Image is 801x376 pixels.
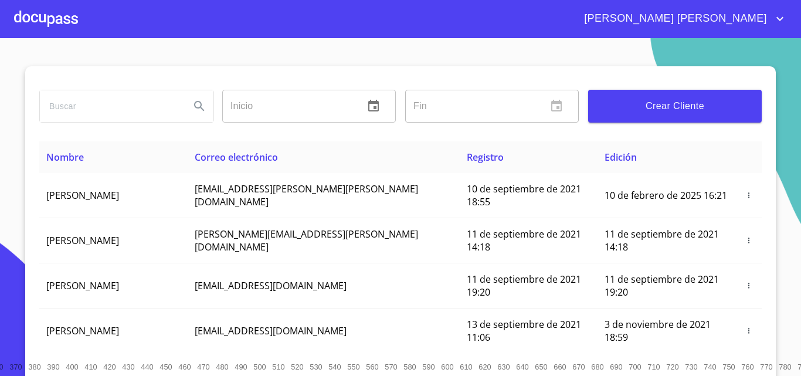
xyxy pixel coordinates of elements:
span: [PERSON_NAME] [PERSON_NAME] [575,9,773,28]
span: 460 [178,363,191,371]
span: Edición [605,151,637,164]
span: 510 [272,363,284,371]
span: 690 [610,363,622,371]
span: 550 [347,363,359,371]
span: 390 [47,363,59,371]
button: Search [185,92,213,120]
span: 480 [216,363,228,371]
span: 720 [666,363,678,371]
span: 570 [385,363,397,371]
span: 660 [554,363,566,371]
span: 680 [591,363,603,371]
span: 440 [141,363,153,371]
span: [PERSON_NAME] [46,189,119,202]
span: 470 [197,363,209,371]
span: 520 [291,363,303,371]
span: Nombre [46,151,84,164]
span: 3 de noviembre de 2021 18:59 [605,318,711,344]
span: 530 [310,363,322,371]
button: account of current user [575,9,787,28]
span: [EMAIL_ADDRESS][PERSON_NAME][PERSON_NAME][DOMAIN_NAME] [195,182,418,208]
span: 11 de septiembre de 2021 19:20 [605,273,719,299]
span: 640 [516,363,528,371]
span: 760 [741,363,754,371]
span: [PERSON_NAME] [46,324,119,337]
span: 620 [478,363,491,371]
span: 590 [422,363,435,371]
span: 540 [328,363,341,371]
span: 400 [66,363,78,371]
span: [EMAIL_ADDRESS][DOMAIN_NAME] [195,324,347,337]
span: 430 [122,363,134,371]
span: 500 [253,363,266,371]
span: 560 [366,363,378,371]
span: 730 [685,363,697,371]
span: 580 [403,363,416,371]
span: 490 [235,363,247,371]
span: 610 [460,363,472,371]
span: 380 [28,363,40,371]
span: 11 de septiembre de 2021 14:18 [605,228,719,253]
span: 10 de septiembre de 2021 18:55 [467,182,581,208]
span: 750 [722,363,735,371]
span: 10 de febrero de 2025 16:21 [605,189,727,202]
span: 13 de septiembre de 2021 11:06 [467,318,581,344]
span: Crear Cliente [598,98,752,114]
span: 11 de septiembre de 2021 14:18 [467,228,581,253]
span: 630 [497,363,510,371]
span: [PERSON_NAME] [46,279,119,292]
span: 11 de septiembre de 2021 19:20 [467,273,581,299]
span: 670 [572,363,585,371]
input: search [40,90,181,122]
span: 370 [9,363,22,371]
span: 450 [159,363,172,371]
span: 740 [704,363,716,371]
span: 600 [441,363,453,371]
span: 780 [779,363,791,371]
span: 710 [647,363,660,371]
span: Correo electrónico [195,151,278,164]
span: 700 [629,363,641,371]
span: 420 [103,363,116,371]
span: 770 [760,363,772,371]
span: [EMAIL_ADDRESS][DOMAIN_NAME] [195,279,347,292]
span: 650 [535,363,547,371]
span: [PERSON_NAME] [46,234,119,247]
span: Registro [467,151,504,164]
button: Crear Cliente [588,90,762,123]
span: 410 [84,363,97,371]
span: [PERSON_NAME][EMAIL_ADDRESS][PERSON_NAME][DOMAIN_NAME] [195,228,418,253]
